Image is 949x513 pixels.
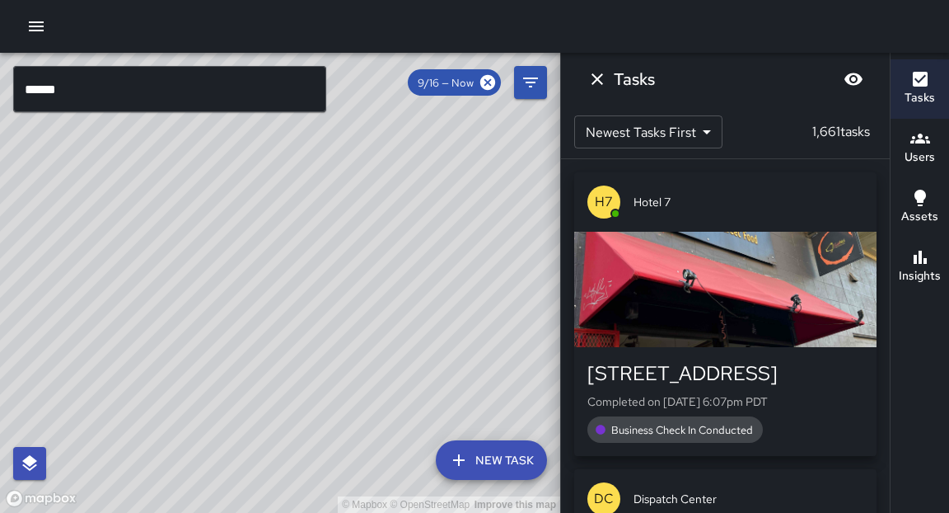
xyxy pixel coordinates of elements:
div: [STREET_ADDRESS] [587,360,863,387]
span: Business Check In Conducted [601,423,763,437]
button: Users [891,119,949,178]
button: Filters [514,66,547,99]
button: Dismiss [581,63,614,96]
p: H7 [595,192,613,212]
div: Newest Tasks First [574,115,722,148]
h6: Tasks [905,89,935,107]
p: Completed on [DATE] 6:07pm PDT [587,393,863,410]
p: 1,661 tasks [806,122,877,142]
button: Tasks [891,59,949,119]
h6: Assets [901,208,938,226]
h6: Tasks [614,66,655,92]
h6: Users [905,148,935,167]
button: Assets [891,178,949,238]
div: 9/16 — Now [408,69,501,96]
button: Blur [837,63,870,96]
button: H7Hotel 7[STREET_ADDRESS]Completed on [DATE] 6:07pm PDTBusiness Check In Conducted [574,172,877,456]
button: Insights [891,238,949,297]
p: DC [594,489,614,509]
span: Hotel 7 [633,194,863,210]
button: New Task [436,440,547,480]
span: 9/16 — Now [408,76,484,90]
span: Dispatch Center [633,491,863,507]
h6: Insights [899,267,941,285]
